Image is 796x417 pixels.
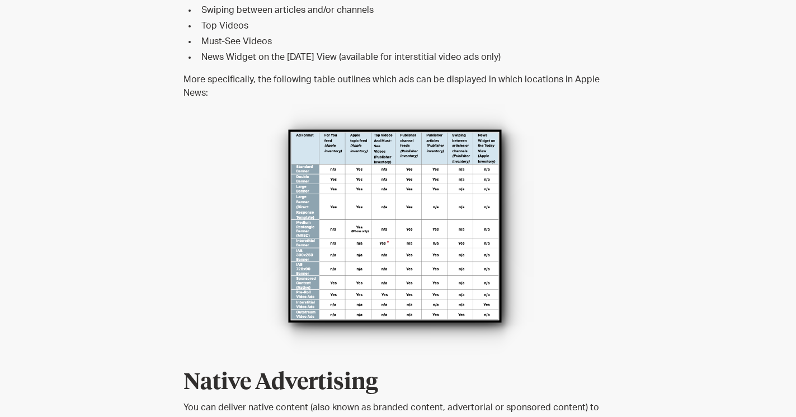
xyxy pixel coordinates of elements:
li: Must-See Videos [197,35,613,48]
p: More specifically, the following table outlines which ads can be displayed in which locations in ... [183,73,613,100]
h3: Native Advertising [183,360,613,396]
li: News Widget on the [DATE] View (available for interstitial video ads only) [197,50,613,64]
li: Swiping between articles and/or channels [197,3,613,17]
img: Ad formats and inventory locations in Apple News and Apple News+ [263,104,534,355]
li: Top Videos [197,19,613,32]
